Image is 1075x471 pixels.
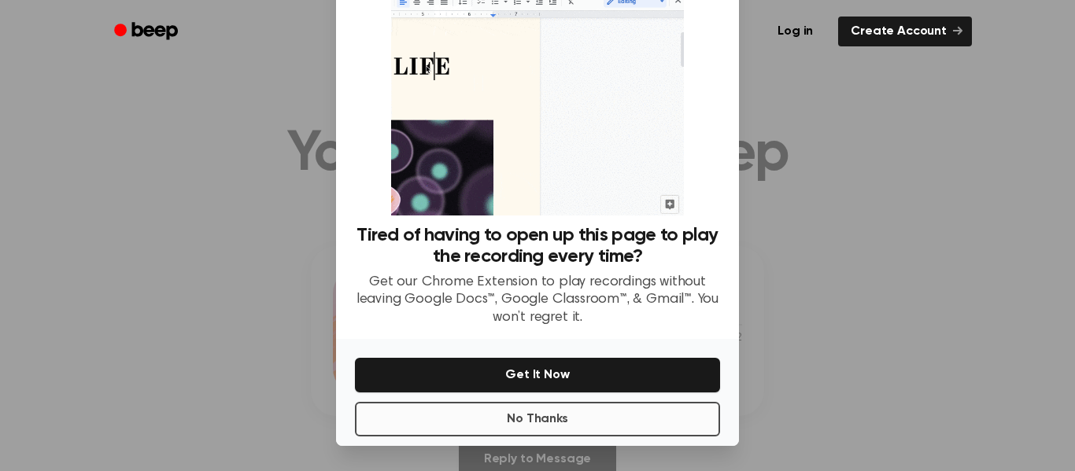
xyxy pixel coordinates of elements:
[355,225,720,267] h3: Tired of having to open up this page to play the recording every time?
[838,17,972,46] a: Create Account
[355,402,720,436] button: No Thanks
[355,274,720,327] p: Get our Chrome Extension to play recordings without leaving Google Docs™, Google Classroom™, & Gm...
[762,13,829,50] a: Log in
[355,358,720,392] button: Get It Now
[103,17,192,47] a: Beep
